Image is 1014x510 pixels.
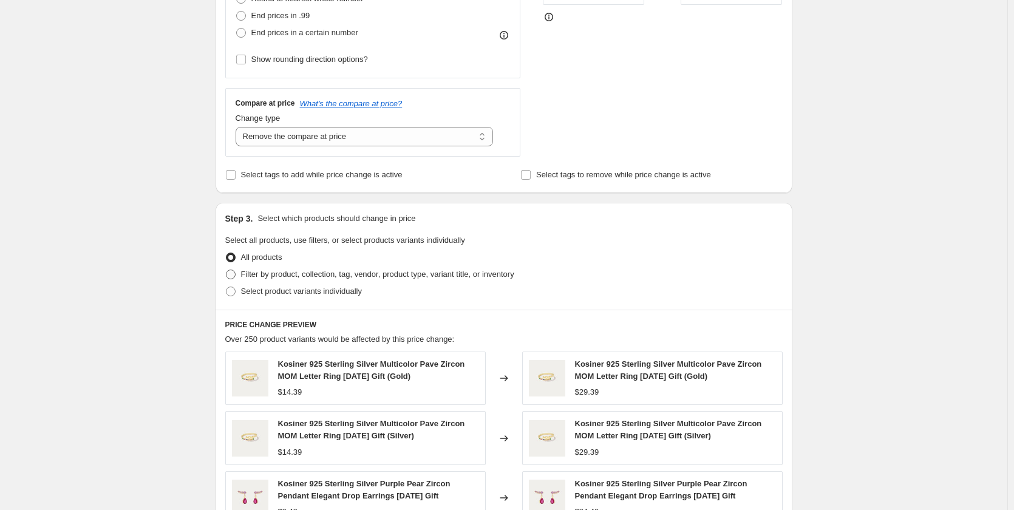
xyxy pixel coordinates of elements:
[225,320,783,330] h6: PRICE CHANGE PREVIEW
[251,55,368,64] span: Show rounding direction options?
[236,98,295,108] h3: Compare at price
[575,447,599,457] span: $29.39
[241,170,403,179] span: Select tags to add while price change is active
[278,479,451,500] span: Kosiner 925 Sterling Silver Purple Pear Zircon Pendant Elegant Drop Earrings [DATE] Gift
[225,335,455,344] span: Over 250 product variants would be affected by this price change:
[225,236,465,245] span: Select all products, use filters, or select products variants individually
[278,447,302,457] span: $14.39
[251,28,358,37] span: End prices in a certain number
[529,420,565,457] img: 60106721300C-1_80x.jpg
[241,253,282,262] span: All products
[225,212,253,225] h2: Step 3.
[278,359,465,381] span: Kosiner 925 Sterling Silver Multicolor Pave Zircon MOM Letter Ring [DATE] Gift (Gold)
[241,287,362,296] span: Select product variants individually
[300,99,403,108] button: What's the compare at price?
[257,212,415,225] p: Select which products should change in price
[278,387,302,396] span: $14.39
[575,359,762,381] span: Kosiner 925 Sterling Silver Multicolor Pave Zircon MOM Letter Ring [DATE] Gift (Gold)
[241,270,514,279] span: Filter by product, collection, tag, vendor, product type, variant title, or inventory
[278,419,465,440] span: Kosiner 925 Sterling Silver Multicolor Pave Zircon MOM Letter Ring [DATE] Gift (Silver)
[529,360,565,396] img: 60106721300C-1_80x.jpg
[575,387,599,396] span: $29.39
[536,170,711,179] span: Select tags to remove while price change is active
[236,114,281,123] span: Change type
[232,420,268,457] img: 60106721300C-1_80x.jpg
[575,419,762,440] span: Kosiner 925 Sterling Silver Multicolor Pave Zircon MOM Letter Ring [DATE] Gift (Silver)
[232,360,268,396] img: 60106721300C-1_80x.jpg
[575,479,747,500] span: Kosiner 925 Sterling Silver Purple Pear Zircon Pendant Elegant Drop Earrings [DATE] Gift
[251,11,310,20] span: End prices in .99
